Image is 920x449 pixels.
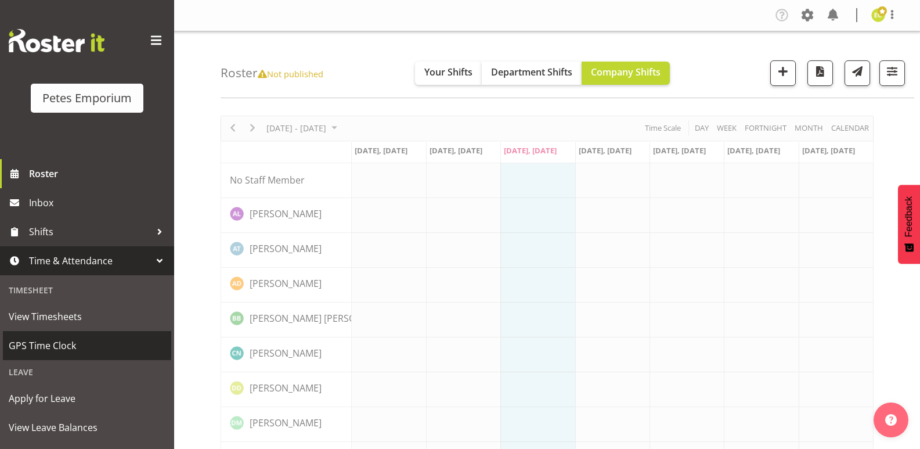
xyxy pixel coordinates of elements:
[904,196,914,237] span: Feedback
[3,331,171,360] a: GPS Time Clock
[807,60,833,86] button: Download a PDF of the roster according to the set date range.
[3,413,171,442] a: View Leave Balances
[879,60,905,86] button: Filter Shifts
[582,62,670,85] button: Company Shifts
[871,8,885,22] img: emma-croft7499.jpg
[885,414,897,426] img: help-xxl-2.png
[221,66,323,80] h4: Roster
[3,384,171,413] a: Apply for Leave
[845,60,870,86] button: Send a list of all shifts for the selected filtered period to all rostered employees.
[482,62,582,85] button: Department Shifts
[9,29,104,52] img: Rosterit website logo
[898,185,920,264] button: Feedback - Show survey
[424,66,472,78] span: Your Shifts
[29,165,168,182] span: Roster
[29,252,151,270] span: Time & Attendance
[3,360,171,384] div: Leave
[42,89,132,107] div: Petes Emporium
[770,60,796,86] button: Add a new shift
[591,66,661,78] span: Company Shifts
[258,68,323,80] span: Not published
[9,419,165,436] span: View Leave Balances
[491,66,572,78] span: Department Shifts
[29,194,168,211] span: Inbox
[3,302,171,331] a: View Timesheets
[9,390,165,407] span: Apply for Leave
[415,62,482,85] button: Your Shifts
[9,337,165,354] span: GPS Time Clock
[29,223,151,240] span: Shifts
[3,278,171,302] div: Timesheet
[9,308,165,325] span: View Timesheets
